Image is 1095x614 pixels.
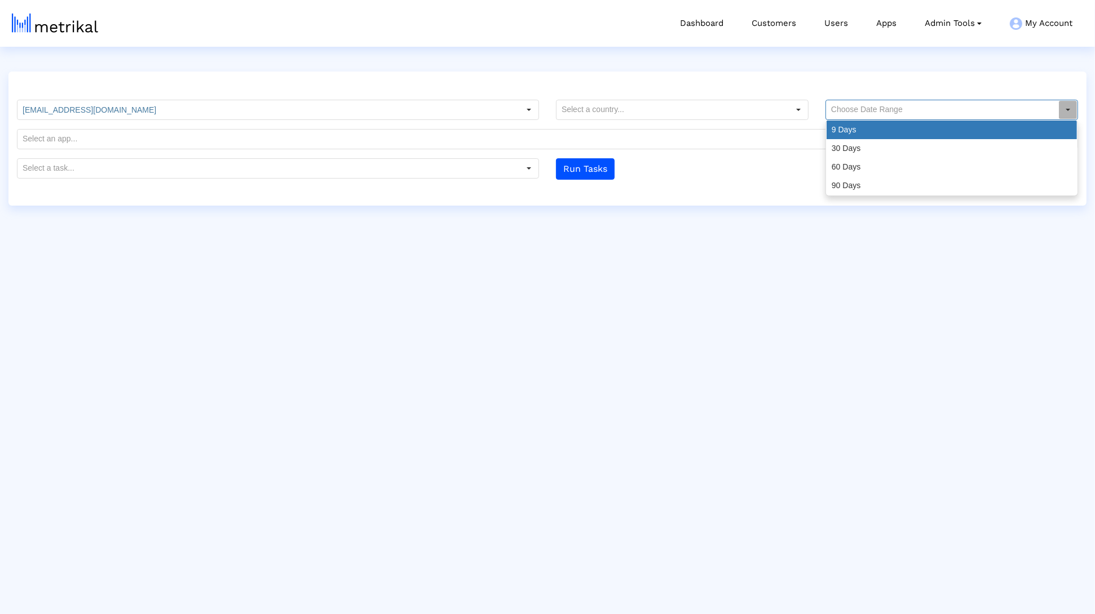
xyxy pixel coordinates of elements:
[556,158,615,180] button: Run Tasks
[519,100,538,119] div: Select
[1010,17,1022,30] img: my-account-menu-icon.png
[1058,100,1078,119] div: Select
[789,100,808,119] div: Select
[827,158,1077,176] div: 60 Days
[12,14,98,33] img: metrical-logo-light.png
[827,121,1077,139] div: 9 Days
[519,159,538,178] div: Select
[827,176,1077,195] div: 90 Days
[827,139,1077,158] div: 30 Days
